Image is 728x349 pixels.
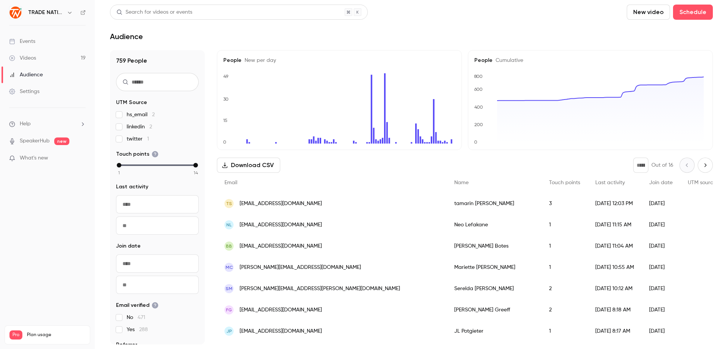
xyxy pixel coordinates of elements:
[642,278,680,299] div: [DATE]
[9,38,35,45] div: Events
[28,9,64,16] h6: TRADE NATION
[642,321,680,342] div: [DATE]
[474,57,706,64] h5: People
[642,299,680,321] div: [DATE]
[642,257,680,278] div: [DATE]
[447,257,541,278] div: Mariette [PERSON_NAME]
[226,221,232,228] span: NL
[224,180,237,185] span: Email
[116,183,148,191] span: Last activity
[588,235,642,257] div: [DATE] 11:04 AM
[447,193,541,214] div: tamarin [PERSON_NAME]
[240,221,322,229] span: [EMAIL_ADDRESS][DOMAIN_NAME]
[627,5,670,20] button: New video
[642,214,680,235] div: [DATE]
[127,314,145,321] span: No
[688,180,716,185] span: UTM source
[588,257,642,278] div: [DATE] 10:55 AM
[117,163,121,167] div: min
[447,235,541,257] div: [PERSON_NAME] Botes
[447,299,541,321] div: [PERSON_NAME] Greeff
[698,158,713,173] button: Next page
[127,326,148,333] span: Yes
[541,235,588,257] div: 1
[127,135,149,143] span: twitter
[9,54,36,62] div: Videos
[217,158,280,173] button: Download CSV
[116,8,192,16] div: Search for videos or events
[77,155,86,162] iframe: Noticeable Trigger
[447,321,541,342] div: JL Potgieter
[588,214,642,235] div: [DATE] 11:15 AM
[474,139,477,145] text: 0
[138,315,145,320] span: 471
[223,139,226,145] text: 0
[9,120,86,128] li: help-dropdown-opener
[223,57,455,64] h5: People
[116,341,137,349] span: Referrer
[642,235,680,257] div: [DATE]
[240,327,322,335] span: [EMAIL_ADDRESS][DOMAIN_NAME]
[147,136,149,142] span: 1
[240,242,322,250] span: [EMAIL_ADDRESS][DOMAIN_NAME]
[149,124,152,129] span: 2
[226,200,232,207] span: ts
[226,264,233,271] span: MC
[673,5,713,20] button: Schedule
[595,180,625,185] span: Last activity
[226,306,232,313] span: FG
[226,285,232,292] span: SM
[541,321,588,342] div: 1
[9,6,22,19] img: TRADE NATION
[454,180,469,185] span: Name
[9,330,22,340] span: Pro
[223,96,229,102] text: 30
[110,32,143,41] h1: Audience
[474,122,483,127] text: 200
[474,74,483,79] text: 800
[240,264,361,272] span: [PERSON_NAME][EMAIL_ADDRESS][DOMAIN_NAME]
[27,332,85,338] span: Plan usage
[242,58,276,63] span: New per day
[240,306,322,314] span: [EMAIL_ADDRESS][DOMAIN_NAME]
[226,328,232,335] span: JP
[127,123,152,131] span: linkedin
[651,161,673,169] p: Out of 16
[20,137,50,145] a: SpeakerHub
[223,74,229,79] text: 49
[240,285,400,293] span: [PERSON_NAME][EMAIL_ADDRESS][PERSON_NAME][DOMAIN_NAME]
[474,104,483,110] text: 400
[193,163,198,167] div: max
[541,193,588,214] div: 3
[54,137,69,145] span: new
[588,299,642,321] div: [DATE] 8:18 AM
[642,193,680,214] div: [DATE]
[447,214,541,235] div: Neo Lefakane
[649,180,673,185] span: Join date
[541,214,588,235] div: 1
[588,193,642,214] div: [DATE] 12:03 PM
[118,169,120,176] span: 1
[493,58,523,63] span: Cumulative
[541,257,588,278] div: 1
[127,111,155,118] span: hs_email
[194,169,198,176] span: 14
[541,278,588,299] div: 2
[541,299,588,321] div: 2
[240,200,322,208] span: [EMAIL_ADDRESS][DOMAIN_NAME]
[9,71,43,79] div: Audience
[116,242,141,250] span: Join date
[116,56,199,65] h1: 759 People
[588,278,642,299] div: [DATE] 10:12 AM
[139,327,148,332] span: 288
[549,180,580,185] span: Touch points
[116,302,158,309] span: Email verified
[588,321,642,342] div: [DATE] 8:17 AM
[223,118,227,123] text: 15
[116,150,158,158] span: Touch points
[116,99,147,106] span: UTM Source
[20,120,31,128] span: Help
[152,112,155,117] span: 2
[20,154,48,162] span: What's new
[474,87,483,92] text: 600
